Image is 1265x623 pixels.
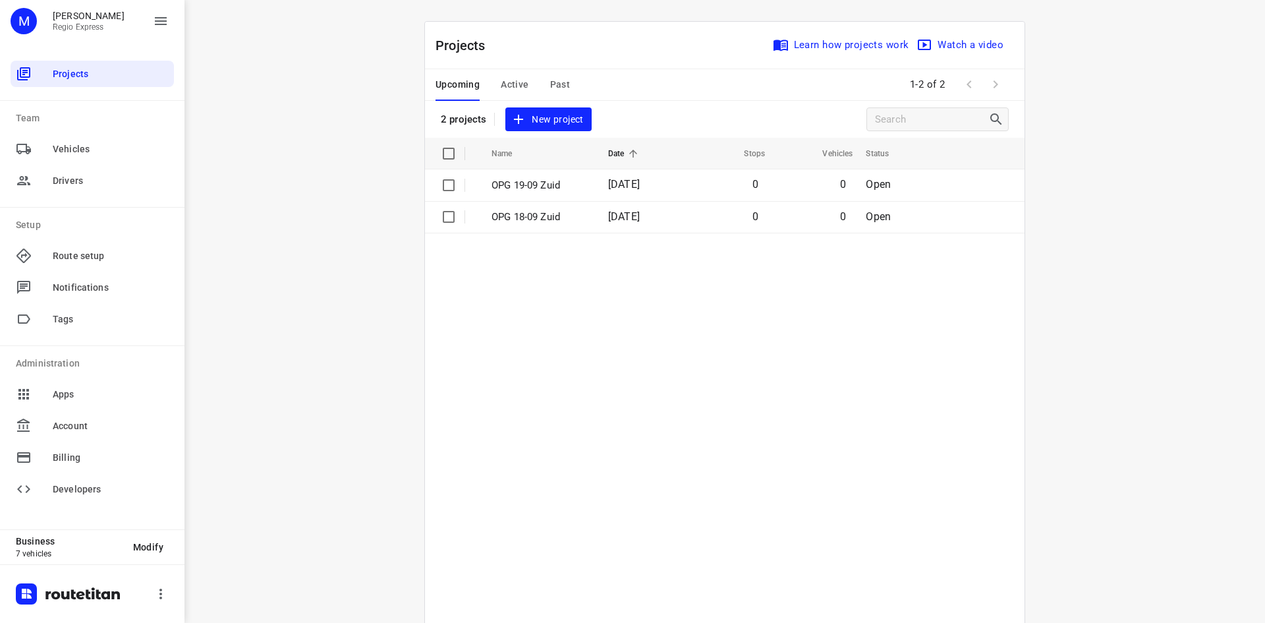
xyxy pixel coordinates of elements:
div: Apps [11,381,174,407]
div: Account [11,413,174,439]
span: Account [53,419,169,433]
span: Next Page [982,71,1009,98]
span: Open [866,210,891,223]
div: Search [988,111,1008,127]
p: OPG 19-09 Zuid [492,178,588,193]
div: Drivers [11,167,174,194]
p: 2 projects [441,113,486,125]
p: Business [16,536,123,547]
span: 0 [840,178,846,191]
span: Date [608,146,642,162]
span: 0 [752,178,758,191]
span: Apps [53,388,169,401]
span: 0 [840,210,846,223]
p: OPG 18-09 Zuid [492,210,588,225]
span: Tags [53,312,169,326]
p: Regio Express [53,22,125,32]
p: 7 vehicles [16,549,123,558]
div: Route setup [11,243,174,269]
p: Administration [16,357,174,371]
button: Modify [123,535,174,559]
span: Notifications [53,281,169,295]
span: Previous Page [956,71,982,98]
p: Max Bisseling [53,11,125,21]
span: New project [513,111,583,128]
button: New project [505,107,591,132]
p: Setup [16,218,174,232]
span: Open [866,178,891,191]
span: Active [501,76,528,93]
div: Developers [11,476,174,502]
span: Projects [53,67,169,81]
span: Modify [133,542,163,552]
input: Search projects [875,109,988,130]
span: Name [492,146,530,162]
span: Vehicles [805,146,853,162]
span: 1-2 of 2 [905,71,951,99]
span: Status [866,146,906,162]
span: Route setup [53,249,169,263]
span: Billing [53,451,169,465]
span: [DATE] [608,178,640,191]
div: M [11,8,37,34]
span: Past [550,76,571,93]
div: Vehicles [11,136,174,162]
span: [DATE] [608,210,640,223]
p: Team [16,111,174,125]
span: Upcoming [436,76,480,93]
span: Vehicles [53,142,169,156]
div: Notifications [11,274,174,301]
span: Stops [727,146,765,162]
div: Projects [11,61,174,87]
p: Projects [436,36,496,55]
span: Developers [53,483,169,496]
span: 0 [752,210,758,223]
div: Billing [11,444,174,471]
div: Tags [11,306,174,332]
span: Drivers [53,174,169,188]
